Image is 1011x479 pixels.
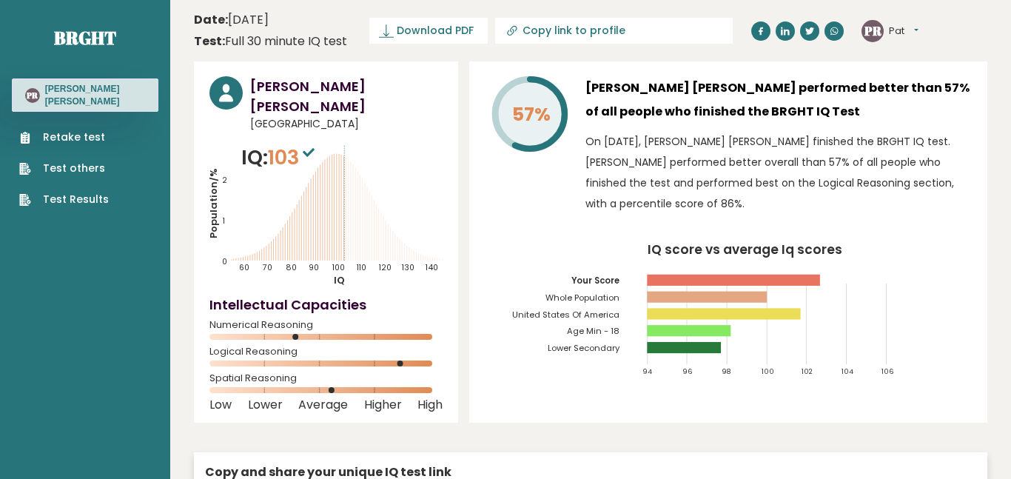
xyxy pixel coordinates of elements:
[241,143,318,172] p: IQ:
[682,366,693,376] tspan: 96
[209,402,232,408] span: Low
[26,90,38,101] text: PR
[864,21,882,38] text: PR
[298,402,348,408] span: Average
[762,366,774,376] tspan: 100
[512,309,619,321] tspan: United States Of America
[19,161,109,176] a: Test others
[417,402,443,408] span: High
[250,76,443,116] h3: [PERSON_NAME] [PERSON_NAME]
[209,295,443,315] h4: Intellectual Capacities
[881,366,894,376] tspan: 106
[239,262,249,273] tspan: 60
[397,23,474,38] span: Download PDF
[54,26,116,50] a: Brght
[209,349,443,355] span: Logical Reasoning
[585,131,972,214] p: On [DATE], [PERSON_NAME] [PERSON_NAME] finished the BRGHT IQ test. [PERSON_NAME] performed better...
[802,366,813,376] tspan: 102
[585,76,972,124] h3: [PERSON_NAME] [PERSON_NAME] performed better than 57% of all people who finished the BRGHT IQ Test
[642,366,652,376] tspan: 94
[222,215,225,227] tspan: 1
[209,375,443,381] span: Spatial Reasoning
[332,262,345,273] tspan: 100
[206,168,221,238] tspan: Population/%
[19,192,109,207] a: Test Results
[889,24,918,38] button: Pat
[222,175,227,187] tspan: 2
[364,402,402,408] span: Higher
[545,292,619,304] tspan: Whole Population
[567,325,619,337] tspan: Age Min - 18
[209,322,443,328] span: Numerical Reasoning
[369,18,488,44] a: Download PDF
[194,33,225,50] b: Test:
[262,262,272,273] tspan: 70
[378,262,392,273] tspan: 120
[45,83,145,107] h3: [PERSON_NAME] [PERSON_NAME]
[356,262,366,273] tspan: 110
[194,11,269,29] time: [DATE]
[248,402,283,408] span: Lower
[571,275,619,287] tspan: Your Score
[222,256,227,267] tspan: 0
[512,101,551,127] tspan: 57%
[722,366,732,376] tspan: 98
[335,273,346,287] tspan: IQ
[286,262,297,273] tspan: 80
[648,241,843,258] tspan: IQ score vs average Iq scores
[250,116,443,132] span: [GEOGRAPHIC_DATA]
[194,11,228,28] b: Date:
[309,262,319,273] tspan: 90
[548,342,620,354] tspan: Lower Secondary
[194,33,347,50] div: Full 30 minute IQ test
[268,144,318,171] span: 103
[842,366,853,376] tspan: 104
[425,262,438,273] tspan: 140
[401,262,414,273] tspan: 130
[19,130,109,145] a: Retake test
